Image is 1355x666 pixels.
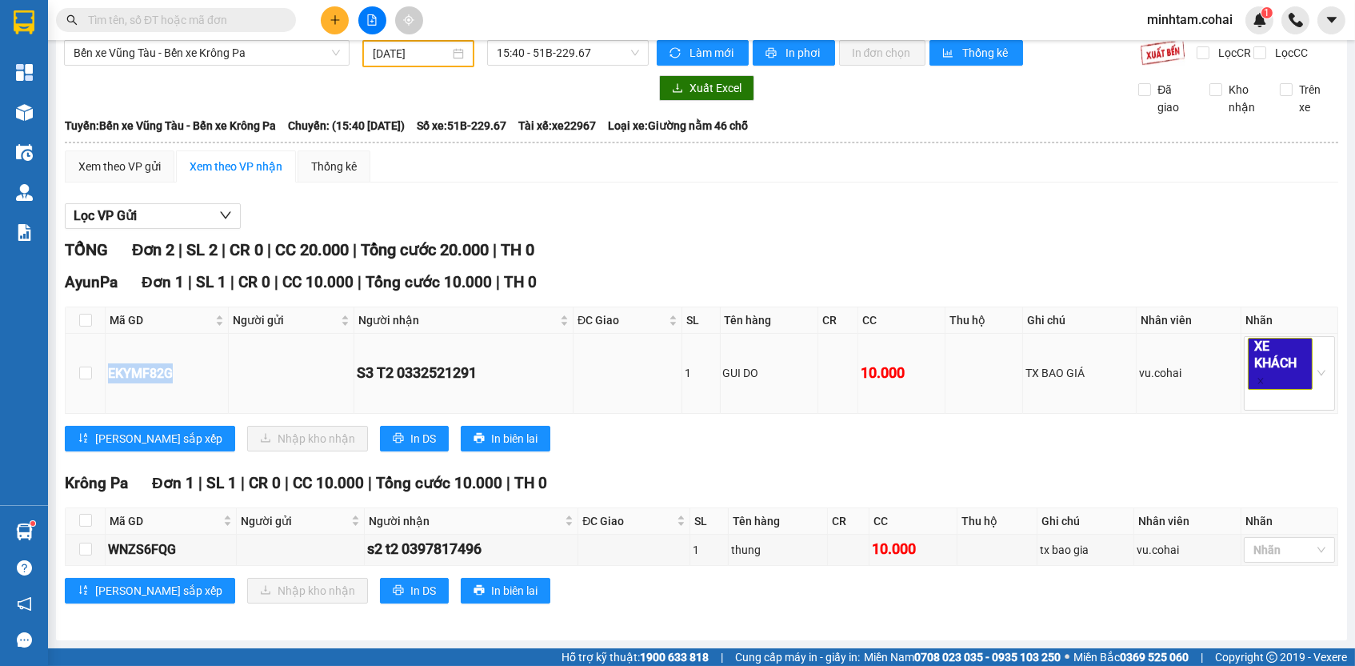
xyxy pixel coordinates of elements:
th: Nhân viên [1134,508,1241,535]
input: 07/09/2025 [373,45,450,62]
span: CR 0 [249,474,281,492]
span: Miền Bắc [1073,648,1189,666]
span: ĐC Giao [582,512,673,530]
span: TH 0 [514,474,547,492]
div: tx bao gia [1040,541,1131,559]
div: Xem theo VP nhận [190,158,282,175]
img: warehouse-icon [16,524,33,540]
span: Đơn 1 [142,273,184,291]
div: vu.cohai [1137,541,1238,559]
span: Đơn 2 [132,240,174,259]
span: Krông Pa [65,474,128,492]
b: Tuyến: Bến xe Vũng Tàu - Bến xe Krông Pa [65,119,276,132]
div: S3 T2 0332521291 [357,362,570,384]
button: printerIn biên lai [461,578,550,604]
span: | [285,474,289,492]
span: Miền Nam [864,648,1061,666]
span: file-add [366,14,378,26]
span: 15:40 - 51B-229.67 [497,41,639,65]
span: TH 0 [501,240,534,259]
span: TỔNG [65,240,108,259]
img: dashboard-icon [16,64,33,81]
span: | [198,474,202,492]
span: Tổng cước 10.000 [376,474,502,492]
span: TH 0 [504,273,537,291]
span: plus [330,14,341,26]
span: Bến xe Vũng Tàu - Bến xe Krông Pa [74,41,340,65]
span: In biên lai [491,430,538,447]
span: | [274,273,278,291]
span: Chuyến: (15:40 [DATE]) [288,117,405,134]
strong: 0369 525 060 [1120,651,1189,664]
button: downloadNhập kho nhận [247,578,368,604]
span: | [506,474,510,492]
span: Hỗ trợ kỹ thuật: [562,648,709,666]
span: Người gửi [233,311,338,329]
button: printerIn DS [380,578,449,604]
span: download [672,82,683,95]
span: SL 1 [206,474,237,492]
span: | [188,273,192,291]
span: copyright [1266,652,1277,663]
td: WNZS6FQG [106,535,237,566]
span: | [368,474,372,492]
img: logo-vxr [14,10,34,34]
span: CC 20.000 [275,240,349,259]
span: down [219,209,232,222]
span: 1 [1264,7,1269,18]
div: GUI DO [723,364,815,382]
span: | [178,240,182,259]
button: printerIn biên lai [461,426,550,451]
div: 1 [685,364,717,382]
span: Người gửi [241,512,348,530]
span: Thống kê [962,44,1010,62]
img: warehouse-icon [16,144,33,161]
img: 9k= [1140,40,1185,66]
button: printerIn phơi [753,40,835,66]
span: | [230,273,234,291]
button: printerIn DS [380,426,449,451]
span: [PERSON_NAME] sắp xếp [95,430,222,447]
span: sort-ascending [78,432,89,445]
span: Số xe: 51B-229.67 [417,117,506,134]
span: CC 10.000 [293,474,364,492]
span: | [353,240,357,259]
span: Cung cấp máy in - giấy in: [735,648,860,666]
button: In đơn chọn [839,40,926,66]
th: Tên hàng [729,508,829,535]
div: vu.cohai [1139,364,1238,382]
th: CR [818,307,859,334]
span: minhtam.cohai [1134,10,1245,30]
button: sort-ascending[PERSON_NAME] sắp xếp [65,578,235,604]
span: sync [670,47,683,60]
span: In DS [410,582,436,600]
img: warehouse-icon [16,104,33,121]
span: ĐC Giao [578,311,666,329]
span: | [241,474,245,492]
span: aim [403,14,414,26]
span: notification [17,596,32,612]
sup: 1 [30,521,35,526]
div: WNZS6FQG [108,540,234,560]
span: | [1201,648,1203,666]
span: sort-ascending [78,584,89,597]
span: In biên lai [491,582,538,600]
span: Mã GD [110,311,212,329]
span: Lọc CC [1269,44,1310,62]
span: | [358,273,362,291]
span: Người nhận [369,512,562,530]
span: close [1257,377,1265,385]
img: warehouse-icon [16,184,33,201]
th: Thu hộ [957,508,1037,535]
div: Nhãn [1245,512,1333,530]
button: downloadNhập kho nhận [247,426,368,451]
div: 10.000 [861,362,941,384]
div: Nhãn [1245,311,1333,329]
span: Trên xe [1293,81,1339,116]
span: XE KHÁCH [1248,338,1313,389]
span: | [493,240,497,259]
span: Loại xe: Giường nằm 46 chỗ [608,117,748,134]
span: Lọc VP Gửi [74,206,137,226]
div: EKYMF82G [108,363,226,383]
span: Làm mới [689,44,736,62]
